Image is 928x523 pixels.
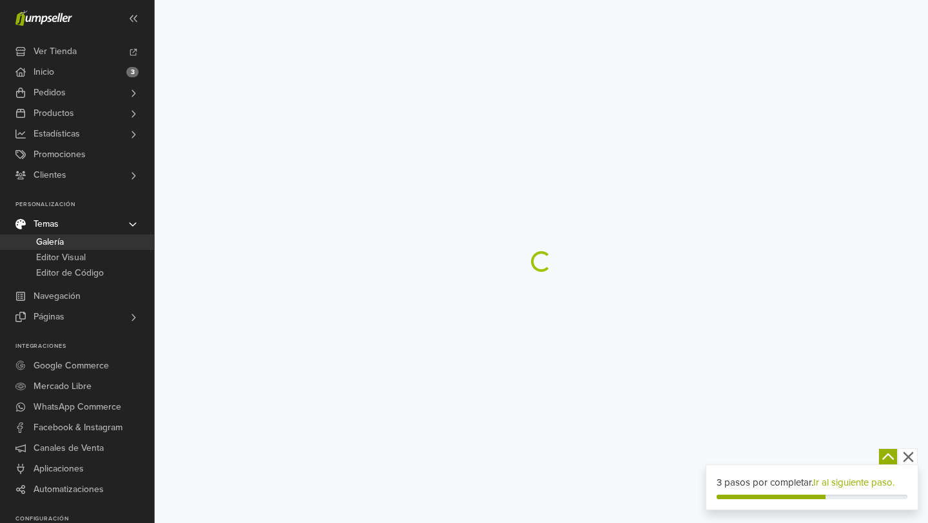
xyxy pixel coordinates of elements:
[34,307,64,327] span: Páginas
[34,417,122,438] span: Facebook & Instagram
[34,82,66,103] span: Pedidos
[34,459,84,479] span: Aplicaciones
[34,124,80,144] span: Estadísticas
[34,479,104,500] span: Automatizaciones
[34,103,74,124] span: Productos
[36,234,64,250] span: Galería
[34,214,59,234] span: Temas
[36,265,104,281] span: Editor de Código
[126,67,139,77] span: 3
[15,343,154,350] p: Integraciones
[34,144,86,165] span: Promociones
[15,201,154,209] p: Personalización
[34,41,77,62] span: Ver Tienda
[34,356,109,376] span: Google Commerce
[34,62,54,82] span: Inicio
[34,165,66,185] span: Clientes
[34,286,81,307] span: Navegación
[34,397,121,417] span: WhatsApp Commerce
[34,438,104,459] span: Canales de Venta
[34,376,92,397] span: Mercado Libre
[36,250,86,265] span: Editor Visual
[15,515,154,523] p: Configuración
[813,477,894,488] a: Ir al siguiente paso.
[717,475,907,490] div: 3 pasos por completar.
